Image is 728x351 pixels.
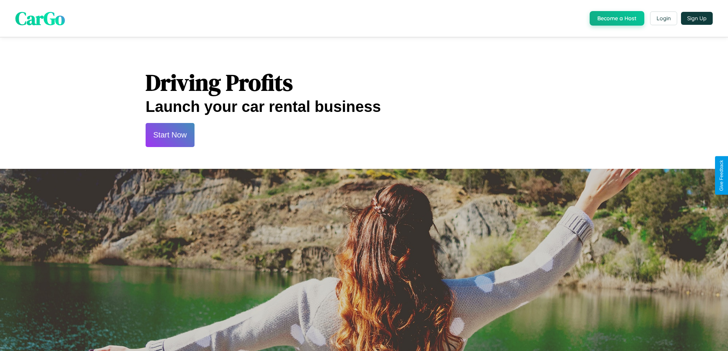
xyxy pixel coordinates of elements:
button: Become a Host [590,11,644,26]
button: Login [650,11,677,25]
span: CarGo [15,6,65,31]
button: Start Now [146,123,195,147]
button: Sign Up [681,12,713,25]
div: Give Feedback [719,160,724,191]
h1: Driving Profits [146,67,582,98]
h2: Launch your car rental business [146,98,582,115]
